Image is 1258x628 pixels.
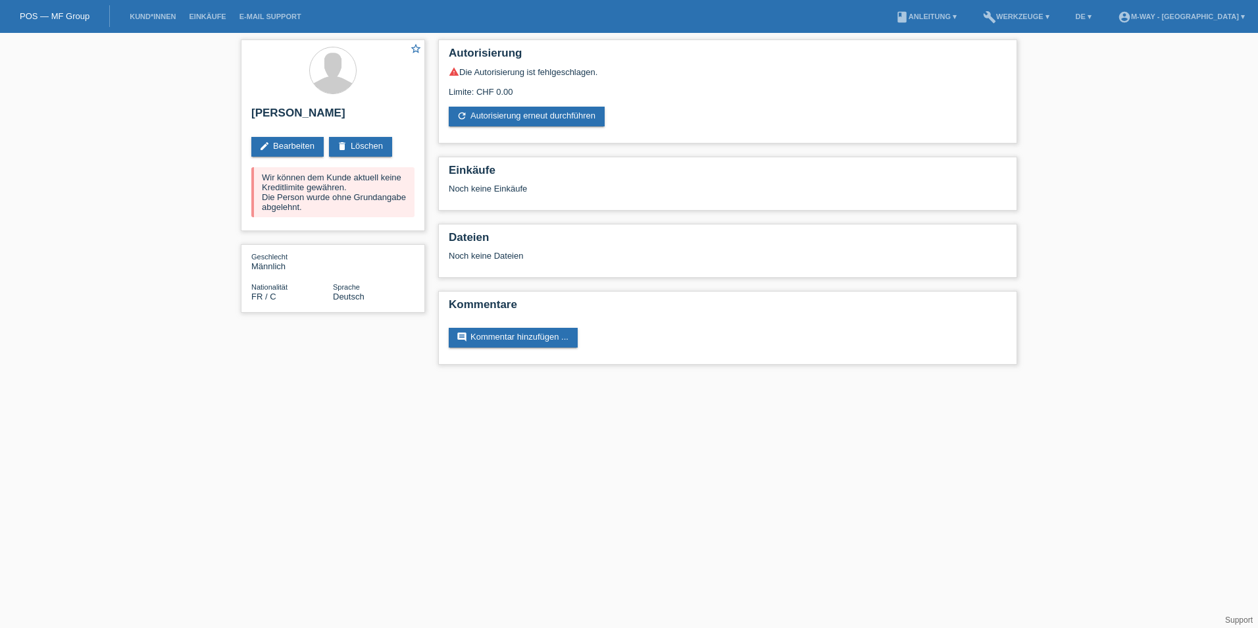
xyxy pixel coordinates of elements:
a: Einkäufe [182,13,232,20]
div: Noch keine Dateien [449,251,851,261]
span: Nationalität [251,283,288,291]
span: Sprache [333,283,360,291]
h2: Einkäufe [449,164,1007,184]
h2: Autorisierung [449,47,1007,66]
a: POS — MF Group [20,11,89,21]
a: Support [1225,615,1253,625]
div: Limite: CHF 0.00 [449,77,1007,97]
a: Kund*innen [123,13,182,20]
div: Noch keine Einkäufe [449,184,1007,203]
span: Geschlecht [251,253,288,261]
h2: Kommentare [449,298,1007,318]
i: delete [337,141,347,151]
a: commentKommentar hinzufügen ... [449,328,578,348]
h2: [PERSON_NAME] [251,107,415,126]
a: E-Mail Support [233,13,308,20]
span: Deutsch [333,292,365,301]
i: account_circle [1118,11,1131,24]
a: refreshAutorisierung erneut durchführen [449,107,605,126]
div: Männlich [251,251,333,271]
a: editBearbeiten [251,137,324,157]
div: Wir können dem Kunde aktuell keine Kreditlimite gewähren. Die Person wurde ohne Grundangabe abgel... [251,167,415,217]
a: account_circlem-way - [GEOGRAPHIC_DATA] ▾ [1111,13,1251,20]
i: warning [449,66,459,77]
div: Die Autorisierung ist fehlgeschlagen. [449,66,1007,77]
i: edit [259,141,270,151]
i: build [983,11,996,24]
h2: Dateien [449,231,1007,251]
a: buildWerkzeuge ▾ [976,13,1056,20]
i: comment [457,332,467,342]
i: book [895,11,909,24]
a: star_border [410,43,422,57]
a: bookAnleitung ▾ [889,13,963,20]
a: deleteLöschen [329,137,392,157]
i: refresh [457,111,467,121]
a: DE ▾ [1069,13,1098,20]
span: Frankreich / C / 10.09.2015 [251,292,276,301]
i: star_border [410,43,422,55]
